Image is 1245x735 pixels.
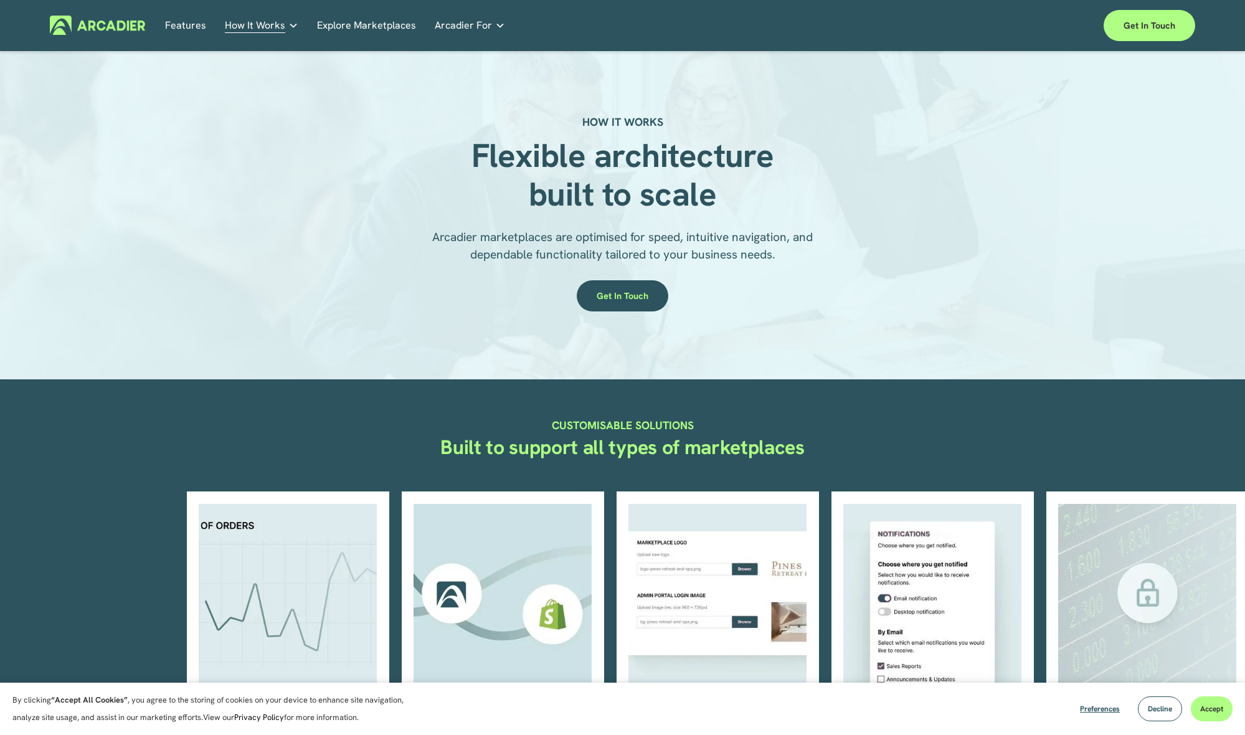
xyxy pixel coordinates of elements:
span: How It Works [225,17,285,34]
a: Features [165,16,206,35]
strong: “Accept All Cookies” [51,695,128,705]
a: Privacy Policy [234,712,284,723]
a: Get in touch [577,280,668,311]
span: Preferences [1080,704,1120,714]
strong: Built to support all types of marketplaces [440,434,805,460]
span: Accept [1200,704,1223,714]
button: Decline [1138,696,1182,721]
span: Decline [1148,704,1172,714]
p: By clicking , you agree to the storing of cookies on your device to enhance site navigation, anal... [12,691,417,726]
span: Arcadier For [435,17,492,34]
button: Preferences [1071,696,1129,721]
a: folder dropdown [225,16,298,35]
button: Accept [1191,696,1233,721]
strong: HOW IT WORKS [582,115,663,129]
img: Arcadier [50,16,145,35]
a: Get in touch [1104,10,1195,41]
strong: Flexible architecture built to scale [471,134,782,216]
span: Arcadier marketplaces are optimised for speed, intuitive navigation, and dependable functionality... [432,229,816,262]
a: Explore Marketplaces [317,16,416,35]
a: folder dropdown [435,16,505,35]
strong: CUSTOMISABLE SOLUTIONS [552,418,694,432]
